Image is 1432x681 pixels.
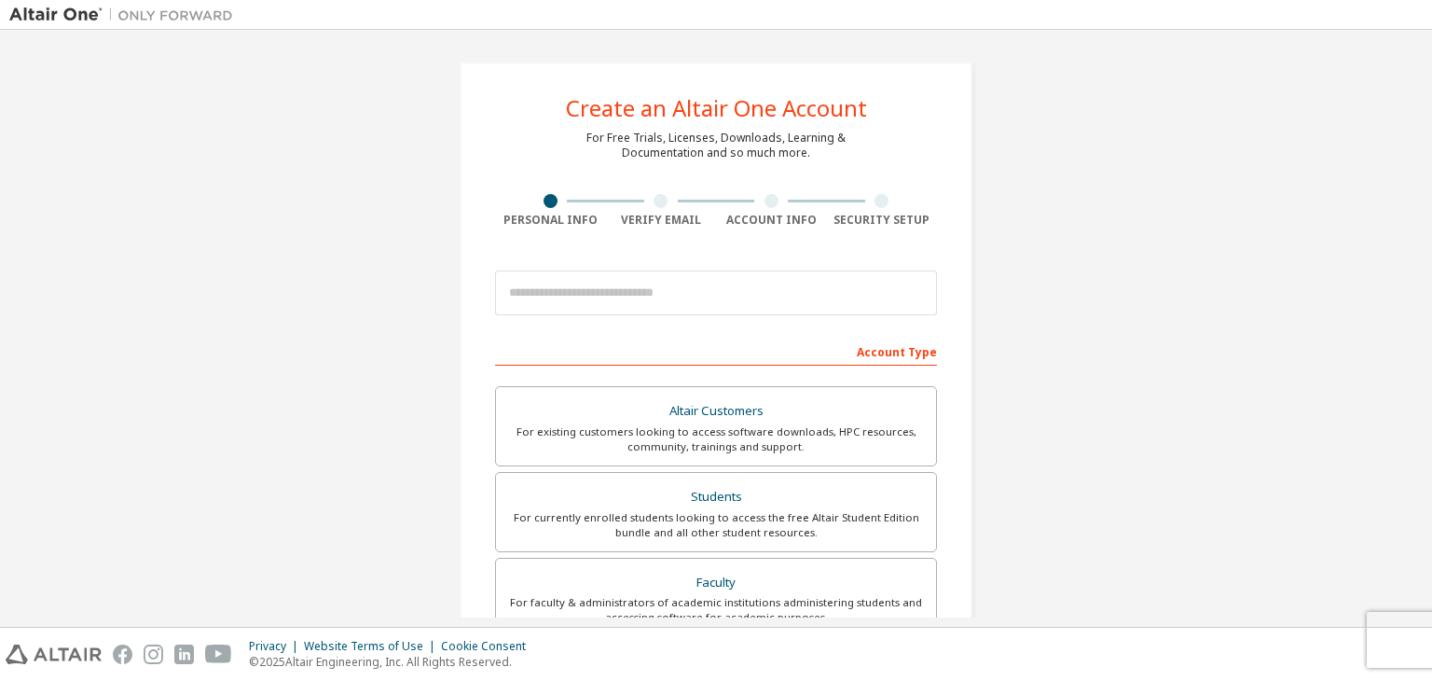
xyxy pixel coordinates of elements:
[495,336,937,366] div: Account Type
[249,639,304,654] div: Privacy
[507,398,925,424] div: Altair Customers
[507,570,925,596] div: Faculty
[507,510,925,540] div: For currently enrolled students looking to access the free Altair Student Edition bundle and all ...
[507,595,925,625] div: For faculty & administrators of academic institutions administering students and accessing softwa...
[205,645,232,664] img: youtube.svg
[249,654,537,670] p: © 2025 Altair Engineering, Inc. All Rights Reserved.
[586,131,846,160] div: For Free Trials, Licenses, Downloads, Learning & Documentation and so much more.
[6,645,102,664] img: altair_logo.svg
[144,645,163,664] img: instagram.svg
[507,424,925,454] div: For existing customers looking to access software downloads, HPC resources, community, trainings ...
[304,639,441,654] div: Website Terms of Use
[174,645,194,664] img: linkedin.svg
[9,6,242,24] img: Altair One
[827,213,938,228] div: Security Setup
[507,484,925,510] div: Students
[495,213,606,228] div: Personal Info
[606,213,717,228] div: Verify Email
[716,213,827,228] div: Account Info
[566,97,867,119] div: Create an Altair One Account
[113,645,132,664] img: facebook.svg
[441,639,537,654] div: Cookie Consent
